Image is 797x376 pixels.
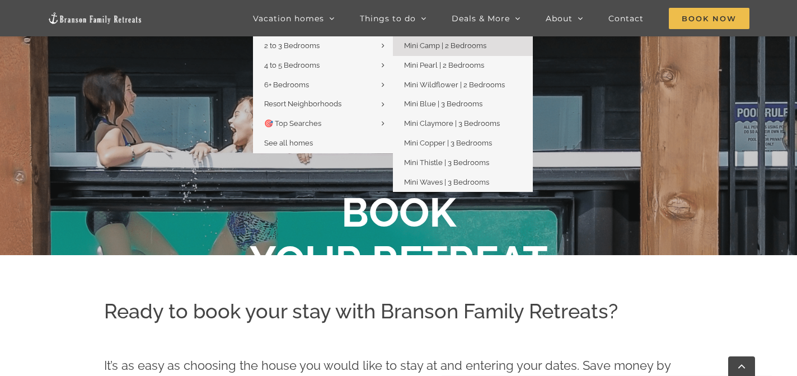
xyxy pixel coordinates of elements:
[264,81,309,89] span: 6+ Bedrooms
[253,114,393,134] a: 🎯 Top Searches
[253,76,393,95] a: 6+ Bedrooms
[253,56,393,76] a: 4 to 5 Bedrooms
[404,158,489,167] span: Mini Thistle | 3 Bedrooms
[393,173,533,192] a: Mini Waves | 3 Bedrooms
[404,41,486,50] span: Mini Camp | 2 Bedrooms
[264,61,320,69] span: 4 to 5 Bedrooms
[393,56,533,76] a: Mini Pearl | 2 Bedrooms
[608,15,644,22] span: Contact
[669,8,749,29] span: Book Now
[404,61,484,69] span: Mini Pearl | 2 Bedrooms
[393,36,533,56] a: Mini Camp | 2 Bedrooms
[253,134,393,153] a: See all homes
[546,15,573,22] span: About
[264,100,341,108] span: Resort Neighborhoods
[404,100,482,108] span: Mini Blue | 3 Bedrooms
[393,134,533,153] a: Mini Copper | 3 Bedrooms
[393,76,533,95] a: Mini Wildflower | 2 Bedrooms
[404,119,500,128] span: Mini Claymore | 3 Bedrooms
[253,95,393,114] a: Resort Neighborhoods
[404,81,505,89] span: Mini Wildflower | 2 Bedrooms
[264,119,321,128] span: 🎯 Top Searches
[393,95,533,114] a: Mini Blue | 3 Bedrooms
[393,153,533,173] a: Mini Thistle | 3 Bedrooms
[264,41,320,50] span: 2 to 3 Bedrooms
[253,15,324,22] span: Vacation homes
[104,297,693,325] h2: Ready to book your stay with Branson Family Retreats?
[393,114,533,134] a: Mini Claymore | 3 Bedrooms
[264,139,313,147] span: See all homes
[250,189,548,284] b: BOOK YOUR RETREAT
[404,139,492,147] span: Mini Copper | 3 Bedrooms
[360,15,416,22] span: Things to do
[452,15,510,22] span: Deals & More
[404,178,489,186] span: Mini Waves | 3 Bedrooms
[253,36,393,56] a: 2 to 3 Bedrooms
[48,12,143,25] img: Branson Family Retreats Logo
